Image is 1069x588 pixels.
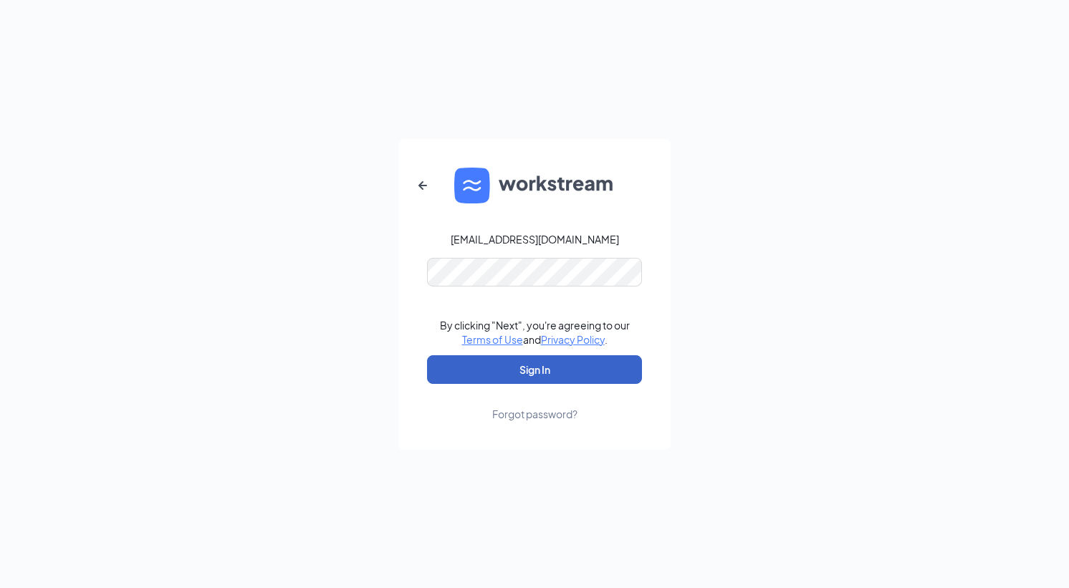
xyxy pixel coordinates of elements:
button: Sign In [427,355,642,384]
a: Privacy Policy [541,333,605,346]
div: [EMAIL_ADDRESS][DOMAIN_NAME] [451,232,619,246]
svg: ArrowLeftNew [414,177,431,194]
img: WS logo and Workstream text [454,168,615,203]
div: Forgot password? [492,407,577,421]
button: ArrowLeftNew [406,168,440,203]
a: Forgot password? [492,384,577,421]
a: Terms of Use [462,333,523,346]
div: By clicking "Next", you're agreeing to our and . [440,318,630,347]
